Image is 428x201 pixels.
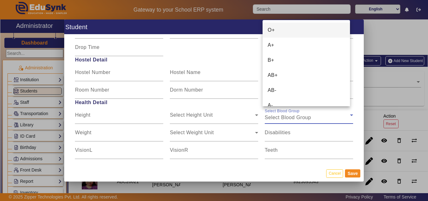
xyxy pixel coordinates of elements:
[268,102,273,109] span: A-
[268,87,276,94] span: AB-
[268,56,274,64] span: B+
[268,71,278,79] span: AB+
[268,26,275,34] span: O+
[268,41,274,49] span: A+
